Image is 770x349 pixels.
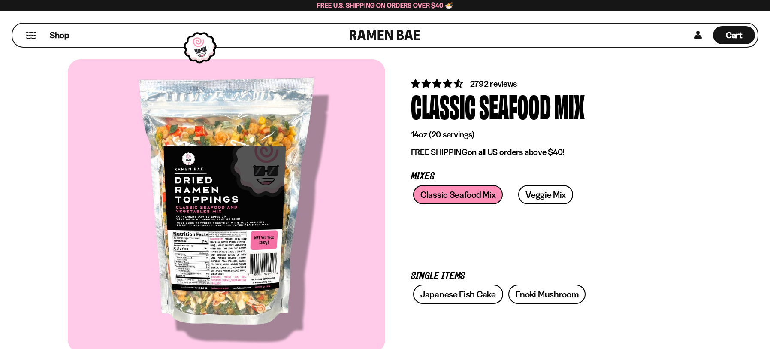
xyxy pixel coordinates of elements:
div: Seafood [479,90,551,122]
div: Classic [411,90,476,122]
p: Mixes [411,173,677,181]
p: 14oz (20 servings) [411,129,677,140]
span: Free U.S. Shipping on Orders over $40 🍜 [317,1,453,9]
div: Mix [554,90,585,122]
strong: FREE SHIPPING [411,147,468,157]
a: Cart [713,24,755,47]
p: Single Items [411,272,677,280]
span: 4.68 stars [411,78,465,89]
button: Mobile Menu Trigger [25,32,37,39]
span: Cart [726,30,743,40]
p: on all US orders above $40! [411,147,677,158]
a: Veggie Mix [518,185,573,204]
a: Enoki Mushroom [508,285,586,304]
span: Shop [50,30,69,41]
a: Japanese Fish Cake [413,285,503,304]
span: 2792 reviews [470,79,517,89]
a: Shop [50,26,69,44]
